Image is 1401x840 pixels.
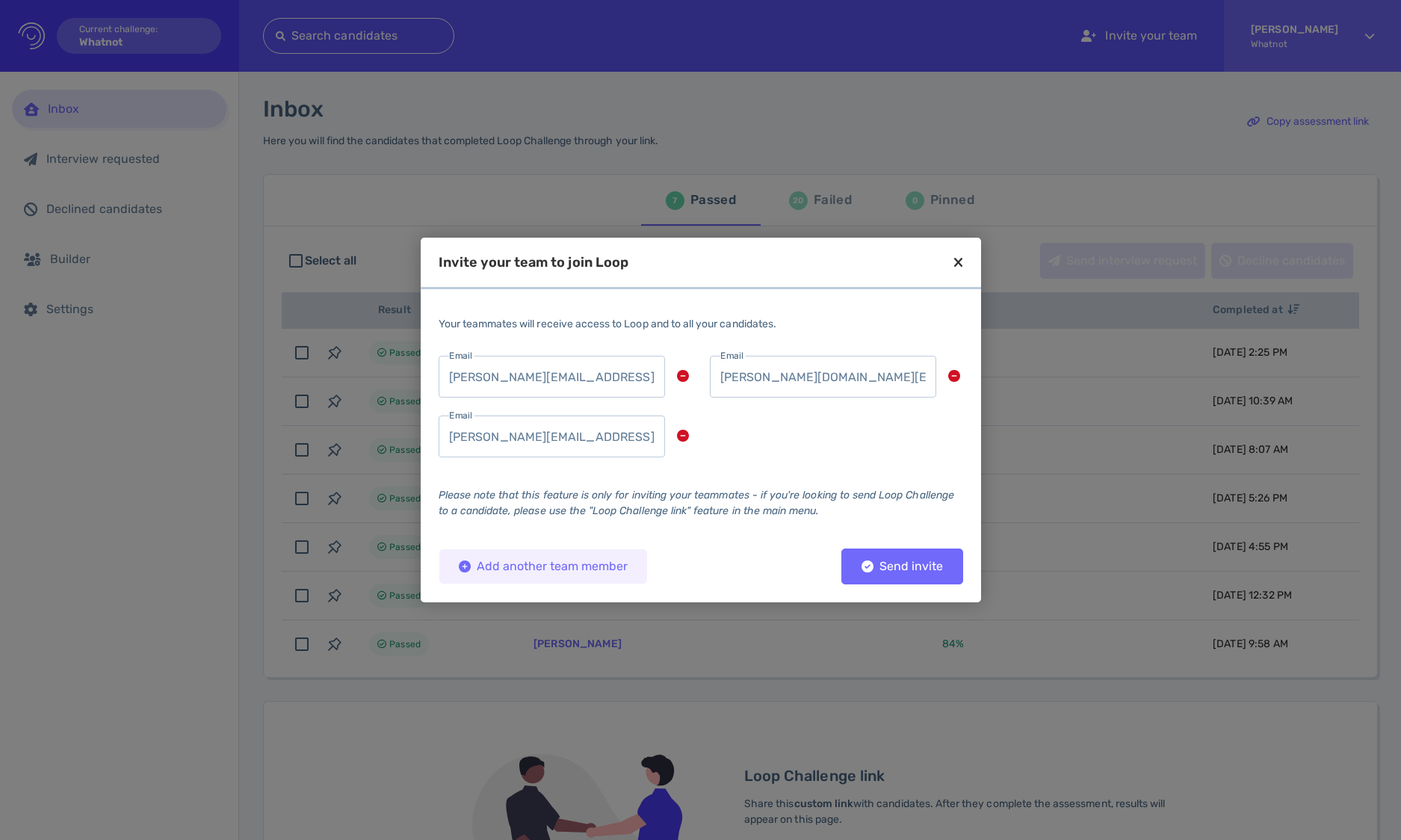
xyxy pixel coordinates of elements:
[439,487,963,519] div: Please note that this feature is only for inviting your teammates - if you're looking to send Loo...
[854,561,950,572] div: Send invite
[841,549,963,584] button: Send invite
[439,316,963,332] div: Your teammates will receive access to Loop and to all your candidates.
[439,549,648,584] button: Add another team member
[439,256,628,269] div: Invite your team to join Loop
[451,561,635,572] div: Add another team member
